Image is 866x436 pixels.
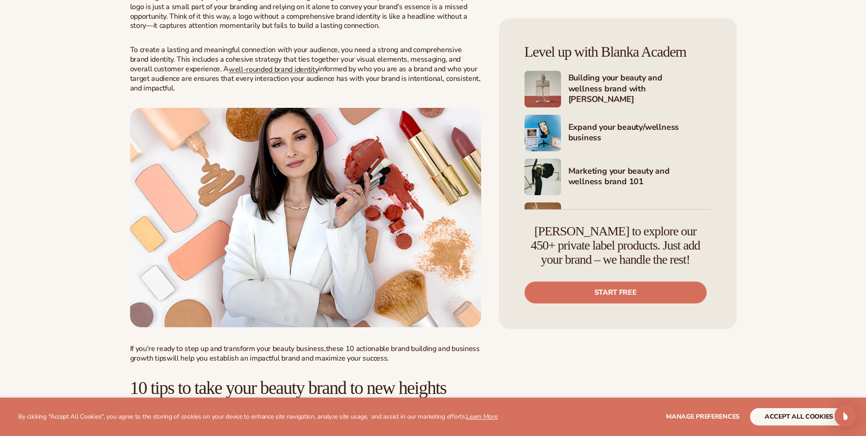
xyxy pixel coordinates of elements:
div: Open Intercom Messenger [835,405,856,427]
span: Manage preferences [666,412,740,421]
span: If you're ready to step up and transform your beauty business, [130,344,326,354]
p: By clicking "Accept All Cookies", you agree to the storing of cookies on your device to enhance s... [18,413,498,421]
span: these 10 actionable brand building and business growth tips [130,344,480,363]
img: Shopify Image 7 [525,159,561,195]
button: accept all cookies [750,408,848,425]
a: Shopify Image 5 Building your beauty and wellness brand with [PERSON_NAME] [525,71,711,107]
span: informed by who you are as a brand and who your target audience are ensures that every interactio... [130,64,481,93]
button: Manage preferences [666,408,740,425]
h4: Marketing your beauty and wellness brand 101 [568,166,711,188]
a: Shopify Image 7 Marketing your beauty and wellness brand 101 [525,159,711,195]
a: Shopify Image 8 Mastering ecommerce: Boost your beauty and wellness sales [525,202,711,239]
h4: Building your beauty and wellness brand with [PERSON_NAME] [568,73,711,106]
img: Shopify Image 8 [525,202,561,239]
h4: Expand your beauty/wellness business [568,122,711,144]
span: will help you establish an impactful brand and maximize your success. [167,353,389,363]
a: well-rounded brand identity [229,64,318,74]
img: Beauty business woman in front of private label beauty products [130,108,481,328]
span: To create a lasting and meaningful connection with your audience, you need a strong and comprehen... [130,45,462,74]
h4: [PERSON_NAME] to explore our 450+ private label products. Just add your brand – we handle the rest! [525,224,707,266]
h4: Level up with Blanka Academ [525,44,711,60]
span: 10 tips to take your beauty brand to new heights [130,378,446,398]
a: Best logo design practices for beauty products [130,108,481,328]
a: Learn More [466,412,497,421]
img: Shopify Image 6 [525,115,561,151]
a: Shopify Image 6 Expand your beauty/wellness business [525,115,711,151]
img: Shopify Image 5 [525,71,561,107]
a: Start free [525,282,707,303]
